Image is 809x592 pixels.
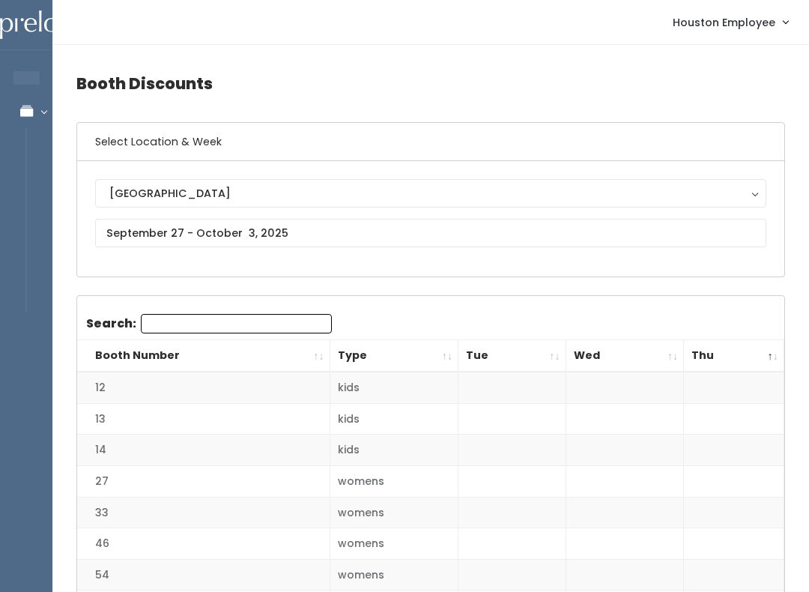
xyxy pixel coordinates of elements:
[330,372,458,403] td: kids
[330,497,458,528] td: womens
[77,372,330,403] td: 12
[109,185,752,202] div: [GEOGRAPHIC_DATA]
[658,6,803,38] a: Houston Employee
[77,466,330,498] td: 27
[330,466,458,498] td: womens
[330,340,458,372] th: Type: activate to sort column ascending
[95,219,766,247] input: September 27 - October 3, 2025
[458,340,566,372] th: Tue: activate to sort column ascending
[141,314,332,333] input: Search:
[77,435,330,466] td: 14
[77,403,330,435] td: 13
[566,340,684,372] th: Wed: activate to sort column ascending
[77,340,330,372] th: Booth Number: activate to sort column ascending
[77,497,330,528] td: 33
[684,340,784,372] th: Thu: activate to sort column descending
[330,403,458,435] td: kids
[86,314,332,333] label: Search:
[95,179,766,208] button: [GEOGRAPHIC_DATA]
[76,63,785,104] h4: Booth Discounts
[77,528,330,560] td: 46
[330,559,458,591] td: womens
[77,559,330,591] td: 54
[330,435,458,466] td: kids
[330,528,458,560] td: womens
[673,14,775,31] span: Houston Employee
[77,123,784,161] h6: Select Location & Week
